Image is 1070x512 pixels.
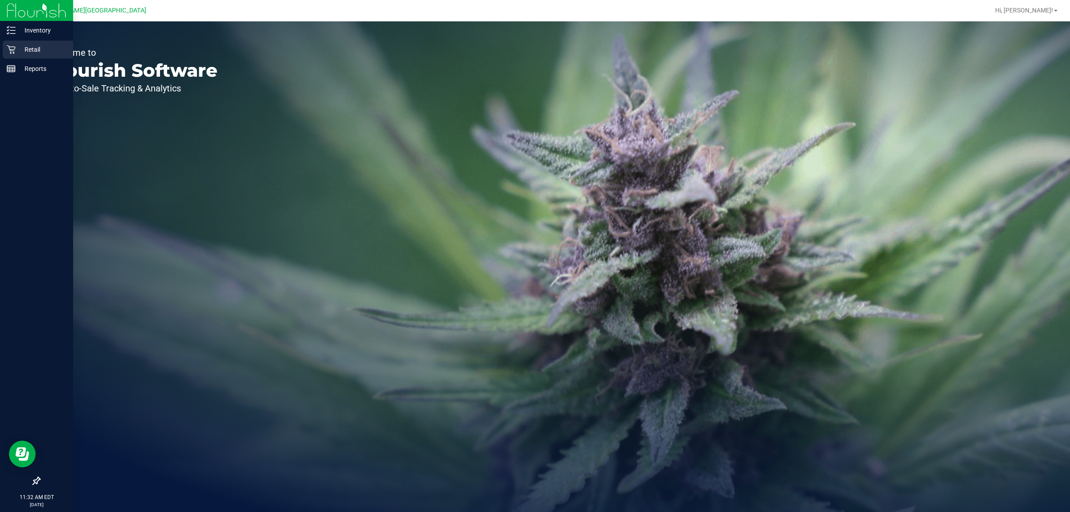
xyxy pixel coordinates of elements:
p: Reports [16,63,69,74]
p: [DATE] [4,501,69,508]
span: Hi, [PERSON_NAME]! [995,7,1053,14]
p: Welcome to [48,48,218,57]
inline-svg: Inventory [7,26,16,35]
inline-svg: Reports [7,64,16,73]
p: Flourish Software [48,62,218,79]
iframe: Resource center [9,441,36,467]
p: Retail [16,44,69,55]
inline-svg: Retail [7,45,16,54]
p: Inventory [16,25,69,36]
p: Seed-to-Sale Tracking & Analytics [48,84,218,93]
p: 11:32 AM EDT [4,493,69,501]
span: [PERSON_NAME][GEOGRAPHIC_DATA] [36,7,146,14]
